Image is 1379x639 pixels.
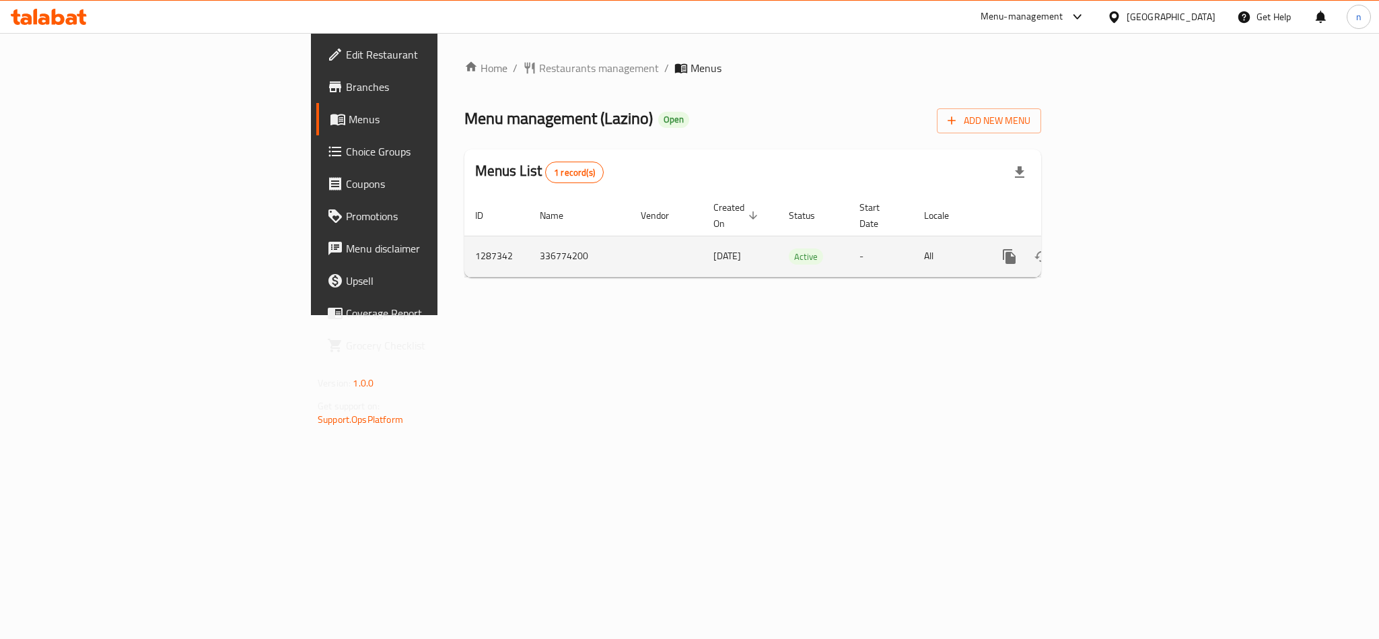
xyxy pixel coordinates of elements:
[346,273,530,289] span: Upsell
[316,103,541,135] a: Menus
[353,374,374,392] span: 1.0.0
[789,207,833,224] span: Status
[658,114,689,125] span: Open
[316,329,541,362] a: Grocery Checklist
[346,305,530,321] span: Coverage Report
[316,265,541,297] a: Upsell
[937,108,1041,133] button: Add New Menu
[346,176,530,192] span: Coupons
[316,71,541,103] a: Branches
[641,207,686,224] span: Vendor
[346,337,530,354] span: Grocery Checklist
[664,60,669,76] li: /
[318,397,380,415] span: Get support on:
[316,168,541,200] a: Coupons
[983,195,1133,236] th: Actions
[540,207,581,224] span: Name
[464,195,1133,277] table: enhanced table
[316,135,541,168] a: Choice Groups
[1026,240,1058,273] button: Change Status
[789,248,823,265] div: Active
[346,79,530,95] span: Branches
[539,60,659,76] span: Restaurants management
[981,9,1063,25] div: Menu-management
[691,60,721,76] span: Menus
[346,208,530,224] span: Promotions
[1356,9,1362,24] span: n
[713,247,741,265] span: [DATE]
[318,411,403,428] a: Support.OpsPlatform
[349,111,530,127] span: Menus
[546,166,603,179] span: 1 record(s)
[789,249,823,265] span: Active
[859,199,897,232] span: Start Date
[658,112,689,128] div: Open
[849,236,913,277] td: -
[316,200,541,232] a: Promotions
[948,112,1030,129] span: Add New Menu
[545,162,604,183] div: Total records count
[713,199,762,232] span: Created On
[464,60,1041,76] nav: breadcrumb
[913,236,983,277] td: All
[523,60,659,76] a: Restaurants management
[1127,9,1215,24] div: [GEOGRAPHIC_DATA]
[346,46,530,63] span: Edit Restaurant
[464,103,653,133] span: Menu management ( Lazino )
[924,207,966,224] span: Locale
[316,232,541,265] a: Menu disclaimer
[346,240,530,257] span: Menu disclaimer
[346,143,530,160] span: Choice Groups
[475,161,604,183] h2: Menus List
[316,38,541,71] a: Edit Restaurant
[318,374,351,392] span: Version:
[1003,156,1036,189] div: Export file
[316,297,541,329] a: Coverage Report
[993,240,1026,273] button: more
[475,207,501,224] span: ID
[529,236,630,277] td: 336774200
